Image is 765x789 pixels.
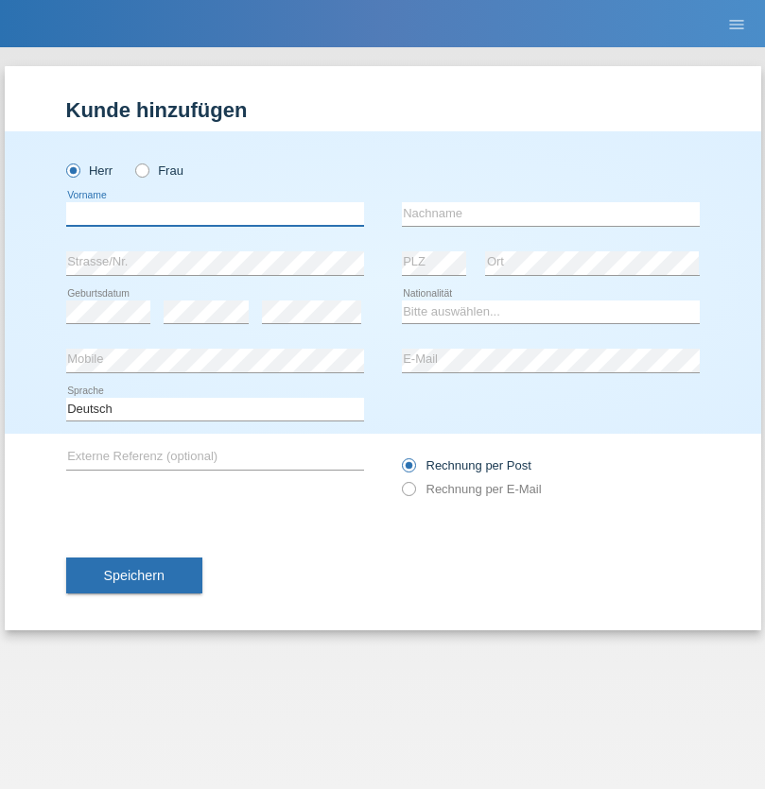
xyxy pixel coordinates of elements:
input: Rechnung per E-Mail [402,482,414,506]
input: Frau [135,163,148,176]
input: Rechnung per Post [402,458,414,482]
label: Rechnung per Post [402,458,531,472]
label: Rechnung per E-Mail [402,482,542,496]
label: Herr [66,163,113,178]
span: Speichern [104,568,165,583]
h1: Kunde hinzufügen [66,98,700,122]
input: Herr [66,163,78,176]
label: Frau [135,163,183,178]
i: menu [727,15,746,34]
a: menu [718,18,756,29]
button: Speichern [66,557,202,593]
